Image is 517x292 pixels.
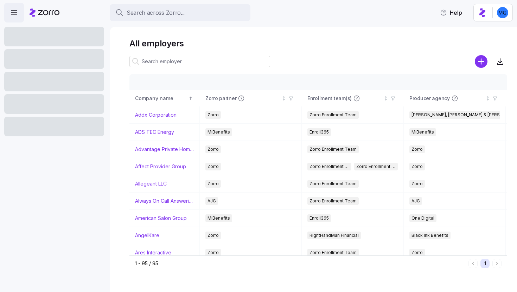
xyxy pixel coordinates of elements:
div: Not sorted [281,96,286,101]
span: Zorro [411,145,423,153]
a: Allegeant LLC [135,180,167,187]
span: Help [440,8,462,17]
span: Zorro [208,180,219,188]
span: MiBenefits [208,214,230,222]
div: Sorted ascending [188,96,193,101]
span: Zorro Enrollment Team [309,163,349,170]
span: AJG [208,197,216,205]
svg: add icon [475,55,487,68]
th: Enrollment team(s)Not sorted [302,90,404,106]
img: 61c362f0e1d336c60eacb74ec9823875 [497,7,508,18]
span: Zorro Enrollment Team [309,197,357,205]
span: Zorro [208,145,219,153]
a: Affect Provider Group [135,163,186,170]
span: MiBenefits [411,128,434,136]
span: Enrollment team(s) [307,95,352,102]
div: Company name [135,95,187,102]
span: AJG [411,197,420,205]
a: ADS TEC Energy [135,129,174,136]
span: Enroll365 [309,128,329,136]
button: Next page [492,259,502,268]
span: RightHandMan Financial [309,232,359,239]
a: American Salon Group [135,215,187,222]
span: Zorro Enrollment Team [309,111,357,119]
span: Zorro [411,249,423,257]
span: Zorro Enrollment Team [309,145,357,153]
span: Producer agency [409,95,450,102]
div: Not sorted [383,96,388,101]
span: One Digital [411,214,434,222]
span: Black Ink Benefits [411,232,448,239]
a: Addx Corporation [135,111,177,118]
button: Search across Zorro... [110,4,250,21]
th: Zorro partnerNot sorted [200,90,302,106]
button: Help [434,6,468,20]
span: Zorro [208,232,219,239]
button: 1 [480,259,490,268]
span: Zorro partner [205,95,236,102]
span: Zorro Enrollment Team [309,249,357,257]
th: Producer agencyNot sorted [404,90,506,106]
div: 1 - 95 / 95 [135,260,466,267]
a: Ares Interactive [135,249,171,256]
span: Search across Zorro... [127,8,185,17]
span: Enroll365 [309,214,329,222]
h1: All employers [129,38,507,49]
div: Not sorted [485,96,490,101]
a: Advantage Private Home Care [135,146,194,153]
span: Zorro [208,163,219,170]
span: Zorro [411,180,423,188]
a: AngelKare [135,232,159,239]
span: Zorro [208,111,219,119]
span: Zorro [208,249,219,257]
th: Company nameSorted ascending [129,90,200,106]
input: Search employer [129,56,270,67]
span: Zorro Enrollment Team [309,180,357,188]
a: Always On Call Answering Service [135,197,194,205]
span: Zorro [411,163,423,170]
span: Zorro Enrollment Experts [356,163,396,170]
button: Previous page [468,259,478,268]
span: MiBenefits [208,128,230,136]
